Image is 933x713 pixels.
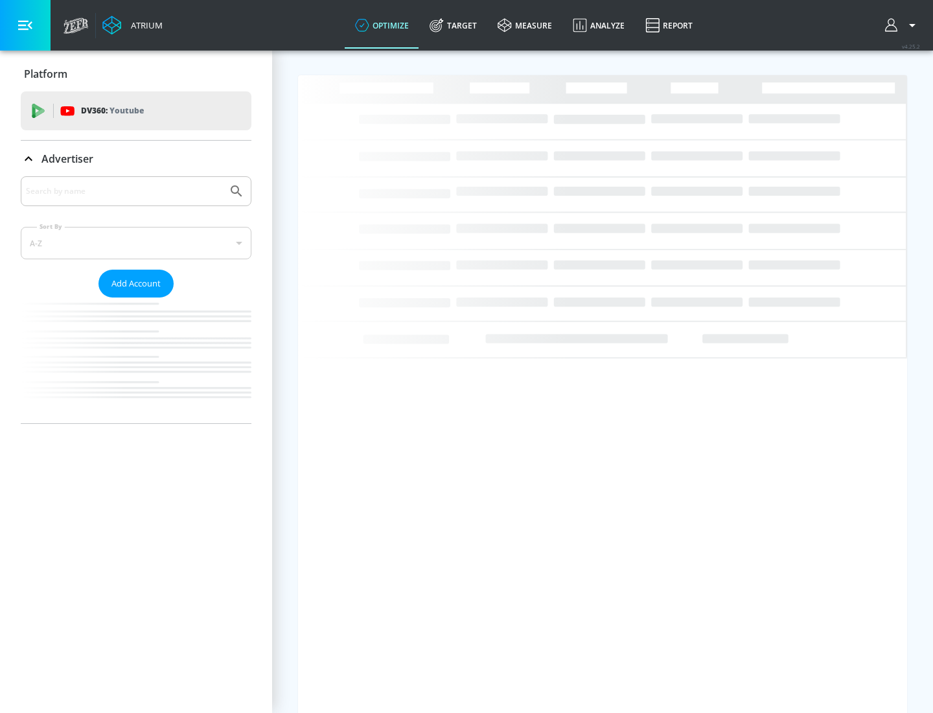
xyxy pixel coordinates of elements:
[81,104,144,118] p: DV360:
[21,91,251,130] div: DV360: Youtube
[109,104,144,117] p: Youtube
[345,2,419,49] a: optimize
[41,152,93,166] p: Advertiser
[24,67,67,81] p: Platform
[21,176,251,423] div: Advertiser
[98,270,174,298] button: Add Account
[21,227,251,259] div: A-Z
[26,183,222,200] input: Search by name
[487,2,562,49] a: measure
[419,2,487,49] a: Target
[902,43,920,50] span: v 4.25.2
[37,222,65,231] label: Sort By
[21,56,251,92] div: Platform
[21,298,251,423] nav: list of Advertiser
[635,2,703,49] a: Report
[21,141,251,177] div: Advertiser
[111,276,161,291] span: Add Account
[126,19,163,31] div: Atrium
[562,2,635,49] a: Analyze
[102,16,163,35] a: Atrium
